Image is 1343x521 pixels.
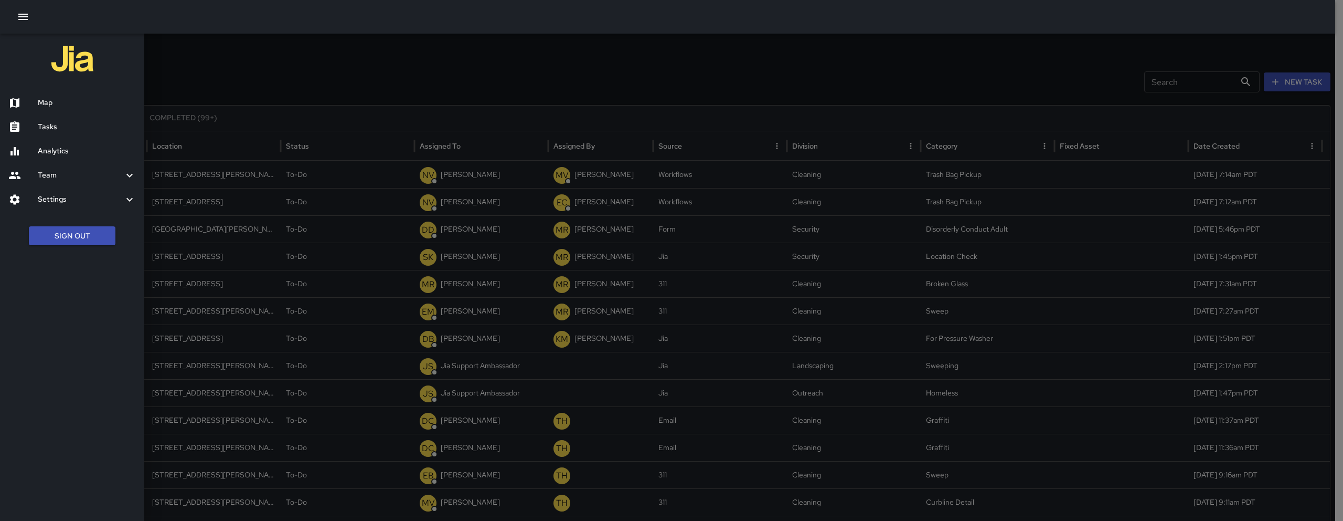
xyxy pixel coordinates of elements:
h6: Map [38,97,136,109]
button: Sign Out [29,226,115,246]
h6: Team [38,170,123,181]
h6: Settings [38,194,123,205]
h6: Tasks [38,121,136,133]
h6: Analytics [38,145,136,157]
img: jia-logo [51,38,93,80]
